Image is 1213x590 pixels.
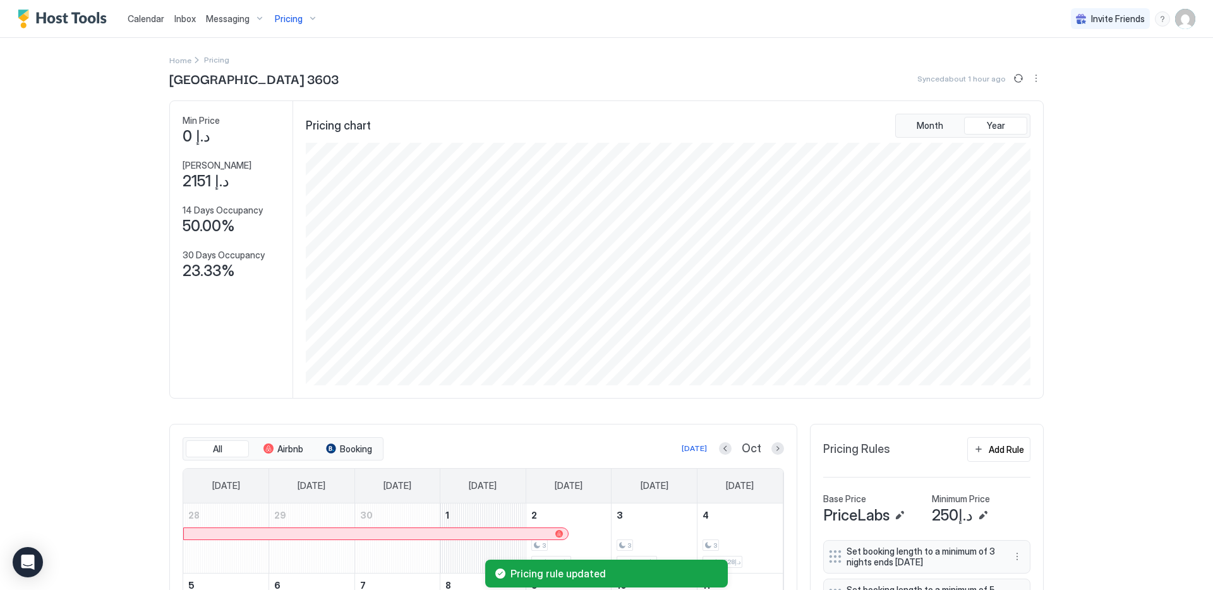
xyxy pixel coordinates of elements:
div: tab-group [895,114,1030,138]
span: [GEOGRAPHIC_DATA] 3603 [169,69,339,88]
button: Next month [771,442,784,455]
button: Edit [892,508,907,523]
div: [DATE] [682,443,707,454]
span: Breadcrumb [204,55,229,64]
span: Pricing [275,13,303,25]
button: More options [1029,71,1044,86]
a: Sunday [200,469,253,503]
button: Year [964,117,1027,135]
span: [DATE] [298,480,325,491]
span: 3 [713,541,717,550]
div: menu [1029,71,1044,86]
span: Year [987,120,1005,131]
a: October 2, 2025 [526,503,612,527]
span: Base Price [823,493,866,505]
td: September 28, 2025 [183,503,269,574]
span: Invite Friends [1091,13,1145,25]
span: 29 [274,510,286,521]
span: 3 [627,541,631,550]
span: 3 [542,541,546,550]
span: 2 [531,510,537,521]
a: Monday [285,469,338,503]
span: Month [917,120,943,131]
span: 23.33% [183,262,235,280]
span: 30 Days Occupancy [183,250,265,261]
div: User profile [1175,9,1195,29]
span: 1 [445,510,449,521]
span: Oct [742,442,761,456]
a: Host Tools Logo [18,9,112,28]
span: Home [169,56,191,65]
span: Synced about 1 hour ago [917,74,1006,83]
button: Airbnb [251,440,315,458]
span: Pricing rule updated [510,567,718,580]
button: [DATE] [680,441,709,456]
span: Inbox [174,13,196,24]
span: Airbnb [277,443,303,455]
span: Minimum Price [932,493,990,505]
span: 30 [360,510,373,521]
a: Inbox [174,12,196,25]
a: Tuesday [371,469,424,503]
a: Saturday [713,469,766,503]
span: Set booking length to a minimum of 3 nights ends [DATE] [847,546,997,568]
button: Booking [317,440,380,458]
a: October 3, 2025 [612,503,697,527]
a: Friday [628,469,681,503]
button: Add Rule [967,437,1030,462]
button: More options [1010,549,1025,564]
span: د.إ 2151 [183,172,229,191]
div: Breadcrumb [169,53,191,66]
a: October 1, 2025 [440,503,526,527]
button: Month [898,117,962,135]
span: Booking [340,443,372,455]
span: [DATE] [212,480,240,491]
span: Pricing Rules [823,442,890,457]
span: Messaging [206,13,250,25]
span: [DATE] [641,480,668,491]
td: September 30, 2025 [354,503,440,574]
span: د.إ 0 [183,127,210,146]
div: tab-group [183,437,383,461]
span: Calendar [128,13,164,24]
span: Min Price [183,115,220,126]
span: [DATE] [555,480,582,491]
span: PriceLabs [823,506,890,525]
span: 3 [617,510,623,521]
span: 4 [703,510,709,521]
span: 14 Days Occupancy [183,205,263,216]
span: 50.00% [183,217,235,236]
span: All [213,443,222,455]
button: Edit [975,508,991,523]
button: Previous month [719,442,732,455]
div: menu [1155,11,1170,27]
span: [DATE] [383,480,411,491]
a: September 28, 2025 [183,503,269,527]
a: Wednesday [456,469,509,503]
td: October 2, 2025 [526,503,612,574]
a: Calendar [128,12,164,25]
button: Sync prices [1011,71,1026,86]
td: October 4, 2025 [697,503,783,574]
span: 28 [188,510,200,521]
span: [DATE] [469,480,497,491]
a: September 29, 2025 [269,503,354,527]
a: October 4, 2025 [697,503,783,527]
div: menu [1010,549,1025,564]
td: October 3, 2025 [612,503,697,574]
span: [DATE] [726,480,754,491]
div: Add Rule [989,443,1024,456]
td: September 29, 2025 [269,503,355,574]
div: Open Intercom Messenger [13,547,43,577]
span: د.إ250 [932,506,973,525]
td: October 1, 2025 [440,503,526,574]
button: All [186,440,249,458]
a: September 30, 2025 [355,503,440,527]
a: Home [169,53,191,66]
span: [PERSON_NAME] [183,160,251,171]
a: Thursday [542,469,595,503]
span: Pricing chart [306,119,371,133]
